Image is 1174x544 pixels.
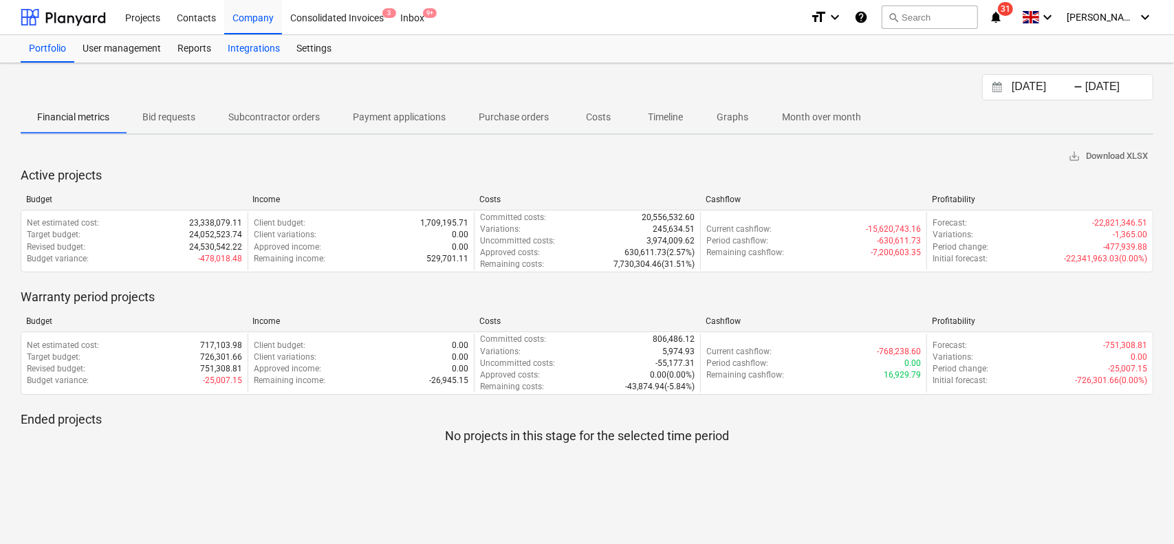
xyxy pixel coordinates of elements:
p: Approved costs : [480,247,540,259]
div: Costs [479,316,695,326]
p: -55,177.31 [655,358,695,369]
p: Period cashflow : [706,358,768,369]
a: Settings [288,35,340,63]
p: Period change : [933,241,988,253]
p: Client variations : [254,229,316,241]
p: Target budget : [27,229,80,241]
p: Active projects [21,167,1153,184]
p: -25,007.15 [1108,363,1147,375]
p: 751,308.81 [200,363,242,375]
p: -22,341,963.03 ( 0.00% ) [1064,253,1147,265]
div: Budget [26,316,241,326]
p: -22,821,346.51 [1092,217,1147,229]
p: 24,052,523.74 [189,229,242,241]
p: 0.00 [452,351,468,363]
span: Download XLSX [1068,149,1148,164]
p: 529,701.11 [426,253,468,265]
p: 0.00 [452,229,468,241]
p: 0.00 ( 0.00% ) [650,369,695,381]
button: Interact with the calendar and add the check-in date for your trip. [986,80,1009,96]
p: -477,939.88 [1103,241,1147,253]
p: Remaining cashflow : [706,247,784,259]
p: Initial forecast : [933,375,988,387]
p: 7,730,304.46 ( 31.51% ) [613,259,695,270]
p: Variations : [933,229,973,241]
p: 0.00 [452,340,468,351]
p: -726,301.66 ( 0.00% ) [1075,375,1147,387]
p: Bid requests [142,110,195,124]
i: keyboard_arrow_down [827,9,843,25]
p: Approved costs : [480,369,540,381]
p: Budget variance : [27,253,89,265]
i: keyboard_arrow_down [1039,9,1056,25]
p: Period cashflow : [706,235,768,247]
p: Committed costs : [480,334,546,345]
div: Budget [26,195,241,204]
p: 3,974,009.62 [646,235,695,247]
p: Variations : [480,224,521,235]
a: Reports [169,35,219,63]
p: 630,611.73 ( 2.57% ) [624,247,695,259]
p: 0.00 [1131,351,1147,363]
p: Current cashflow : [706,346,772,358]
p: Ended projects [21,411,1153,428]
p: Committed costs : [480,212,546,224]
i: format_size [810,9,827,25]
p: Client budget : [254,340,305,351]
p: -751,308.81 [1103,340,1147,351]
p: Uncommitted costs : [480,358,555,369]
iframe: Chat Widget [1105,478,1174,544]
input: Start Date [1009,78,1079,97]
p: Forecast : [933,340,967,351]
p: Target budget : [27,351,80,363]
p: Net estimated cost : [27,340,99,351]
span: [PERSON_NAME] [1067,12,1135,23]
p: Remaining income : [254,253,325,265]
p: Warranty period projects [21,289,1153,305]
p: Uncommitted costs : [480,235,555,247]
p: Month over month [782,110,861,124]
p: Current cashflow : [706,224,772,235]
div: Cashflow [706,195,921,204]
p: -478,018.48 [198,253,242,265]
p: -1,365.00 [1113,229,1147,241]
p: 726,301.66 [200,351,242,363]
div: Income [252,316,468,326]
p: -15,620,743.16 [866,224,921,235]
button: Search [882,6,978,29]
p: Costs [582,110,615,124]
div: User management [74,35,169,63]
p: 5,974.93 [662,346,695,358]
p: Approved income : [254,241,321,253]
p: 16,929.79 [884,369,921,381]
p: 24,530,542.22 [189,241,242,253]
p: -26,945.15 [429,375,468,387]
p: Remaining income : [254,375,325,387]
div: Income [252,195,468,204]
p: Remaining cashflow : [706,369,784,381]
p: Approved income : [254,363,321,375]
span: save_alt [1068,150,1080,162]
p: Initial forecast : [933,253,988,265]
p: Purchase orders [479,110,549,124]
p: Budget variance : [27,375,89,387]
p: 0.00 [904,358,921,369]
p: 717,103.98 [200,340,242,351]
p: 0.00 [452,241,468,253]
p: 23,338,079.11 [189,217,242,229]
p: Revised budget : [27,241,85,253]
span: 9+ [423,8,437,18]
p: Period change : [933,363,988,375]
p: 0.00 [452,363,468,375]
span: 31 [998,2,1013,16]
p: Remaining costs : [480,259,544,270]
a: Portfolio [21,35,74,63]
div: - [1074,83,1083,91]
p: Net estimated cost : [27,217,99,229]
p: Payment applications [353,110,446,124]
p: Client variations : [254,351,316,363]
p: 1,709,195.71 [420,217,468,229]
div: Profitability [933,195,1148,204]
